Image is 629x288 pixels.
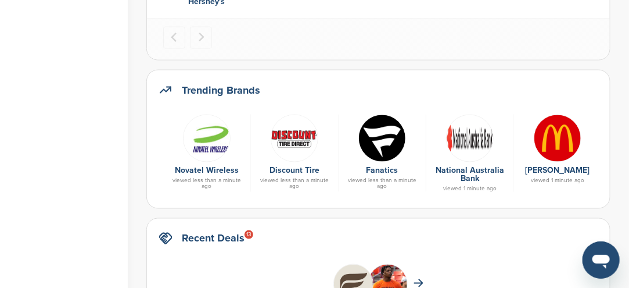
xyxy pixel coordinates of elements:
[436,166,504,184] a: National Australia Bank
[163,27,185,49] button: Previous slide
[271,115,318,162] img: Data
[182,82,260,98] h2: Trending Brands
[182,230,245,247] h2: Recent Deals
[520,178,595,184] div: viewed 1 minute ago
[344,178,420,190] div: viewed less than a minute ago
[257,178,332,190] div: viewed less than a minute ago
[432,186,508,192] div: viewed 1 minute ago
[190,27,212,49] button: Next slide
[526,166,590,176] a: [PERSON_NAME]
[169,178,245,190] div: viewed less than a minute ago
[269,166,319,176] a: Discount Tire
[245,230,253,239] div: 13
[534,115,581,162] img: Mcdonalds logo
[446,115,494,162] img: Nab
[432,115,508,161] a: Nab
[183,115,231,162] img: Open uri20141112 50798 1hhqpm9
[583,241,620,279] iframe: Button to launch messaging window
[257,115,332,161] a: Data
[175,166,239,176] a: Novatel Wireless
[169,115,245,161] a: Open uri20141112 50798 1hhqpm9
[358,115,406,162] img: Okcnagxi 400x400
[520,115,595,161] a: Mcdonalds logo
[344,115,420,161] a: Okcnagxi 400x400
[366,166,398,176] a: Fanatics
